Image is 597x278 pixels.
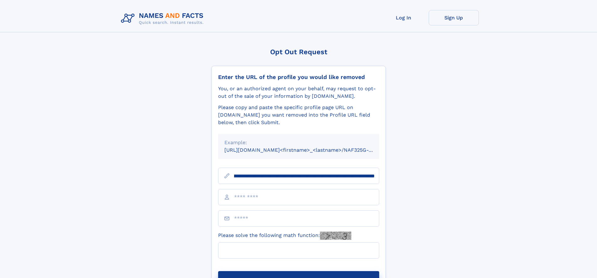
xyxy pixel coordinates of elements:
[218,85,379,100] div: You, or an authorized agent on your behalf, may request to opt-out of the sale of your informatio...
[218,232,351,240] label: Please solve the following math function:
[224,147,391,153] small: [URL][DOMAIN_NAME]<firstname>_<lastname>/NAF325G-xxxxxxxx
[218,74,379,81] div: Enter the URL of the profile you would like removed
[379,10,429,25] a: Log In
[224,139,373,146] div: Example:
[218,104,379,126] div: Please copy and paste the specific profile page URL on [DOMAIN_NAME] you want removed into the Pr...
[212,48,386,56] div: Opt Out Request
[429,10,479,25] a: Sign Up
[118,10,209,27] img: Logo Names and Facts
